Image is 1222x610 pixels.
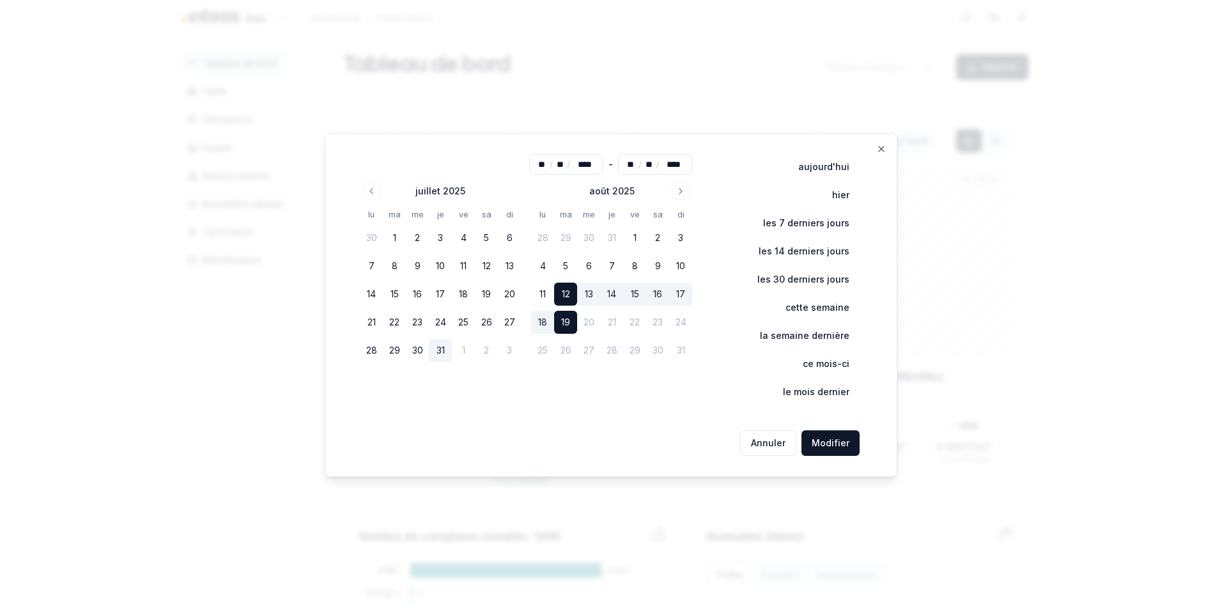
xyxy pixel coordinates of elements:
button: Go to previous month [362,182,380,200]
button: 30 [406,339,429,362]
th: mercredi [577,208,600,221]
th: dimanche [498,208,521,221]
button: 23 [406,311,429,334]
button: 3 [498,339,521,362]
span: / [638,158,642,171]
button: 11 [452,254,475,278]
button: 20 [498,283,521,306]
button: 31 [600,226,623,249]
button: 9 [406,254,429,278]
button: la semaine dernière [733,323,860,348]
button: 2 [646,226,669,249]
th: vendredi [623,208,646,221]
button: 3 [429,226,452,249]
button: les 7 derniers jours [736,210,860,236]
button: 29 [383,339,406,362]
div: - [608,154,613,175]
span: / [656,158,659,171]
button: 3 [669,226,692,249]
button: 1 [623,226,646,249]
button: 31 [429,339,452,362]
button: 1 [383,226,406,249]
button: Annuler [740,430,796,456]
button: 18 [531,311,554,334]
button: 12 [475,254,498,278]
span: / [550,158,553,171]
th: mercredi [406,208,429,221]
button: 7 [600,254,623,278]
button: 18 [452,283,475,306]
button: les 14 derniers jours [732,239,860,264]
button: 21 [360,311,383,334]
button: cette semaine [759,295,860,320]
button: 29 [554,226,577,249]
button: 13 [498,254,521,278]
button: 19 [554,311,577,334]
button: 14 [600,283,623,306]
th: samedi [646,208,669,221]
button: 6 [577,254,600,278]
th: lundi [531,208,554,221]
div: juillet 2025 [415,185,465,198]
button: 8 [623,254,646,278]
button: 4 [531,254,554,278]
button: 16 [646,283,669,306]
button: 28 [531,226,554,249]
button: Go to next month [672,182,690,200]
th: dimanche [669,208,692,221]
th: samedi [475,208,498,221]
button: 15 [623,283,646,306]
button: 16 [406,283,429,306]
button: 28 [360,339,383,362]
button: 17 [429,283,452,306]
button: 15 [383,283,406,306]
button: 11 [531,283,554,306]
button: 14 [360,283,383,306]
button: 2 [475,339,498,362]
button: 7 [360,254,383,278]
button: 26 [475,311,498,334]
button: 12 [554,283,577,306]
th: jeudi [600,208,623,221]
button: 4 [452,226,475,249]
button: 13 [577,283,600,306]
button: 10 [429,254,452,278]
th: mardi [554,208,577,221]
button: 2 [406,226,429,249]
th: vendredi [452,208,475,221]
th: lundi [360,208,383,221]
button: 5 [475,226,498,249]
button: 5 [554,254,577,278]
button: 9 [646,254,669,278]
button: 30 [577,226,600,249]
button: Modifier [801,430,860,456]
button: 10 [669,254,692,278]
span: / [567,158,570,171]
button: 24 [429,311,452,334]
button: 25 [452,311,475,334]
button: 30 [360,226,383,249]
button: 19 [475,283,498,306]
button: 22 [383,311,406,334]
button: le mois dernier [756,379,860,405]
button: hier [805,182,860,208]
button: 17 [669,283,692,306]
th: jeudi [429,208,452,221]
button: 6 [498,226,521,249]
div: août 2025 [589,185,635,198]
th: mardi [383,208,406,221]
button: 1 [452,339,475,362]
button: 27 [498,311,521,334]
button: 8 [383,254,406,278]
button: ce mois-ci [776,351,860,377]
button: les 30 derniers jours [731,267,860,292]
button: aujourd'hui [771,154,860,180]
